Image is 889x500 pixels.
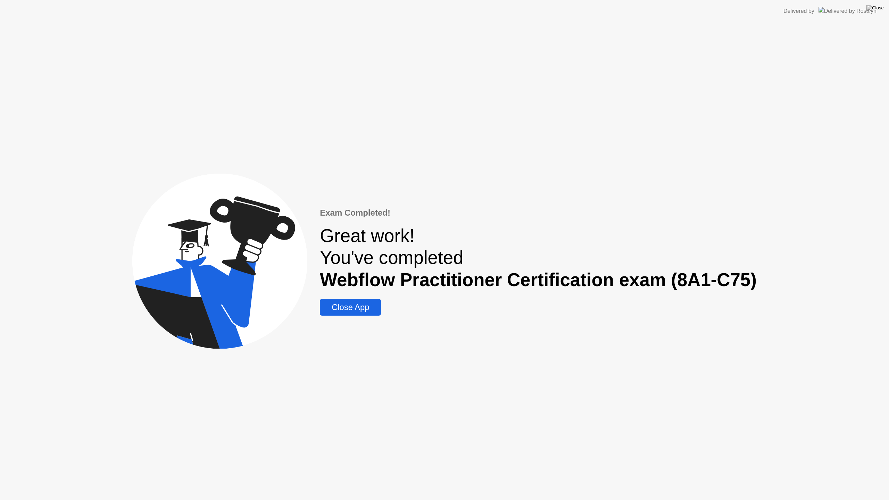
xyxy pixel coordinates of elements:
[320,207,757,219] div: Exam Completed!
[819,7,876,15] img: Delivered by Rosalyn
[783,7,814,15] div: Delivered by
[320,269,757,290] b: Webflow Practitioner Certification exam (8A1-C75)
[320,225,757,291] div: Great work! You've completed
[320,299,381,316] button: Close App
[322,302,379,312] div: Close App
[866,5,884,11] img: Close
